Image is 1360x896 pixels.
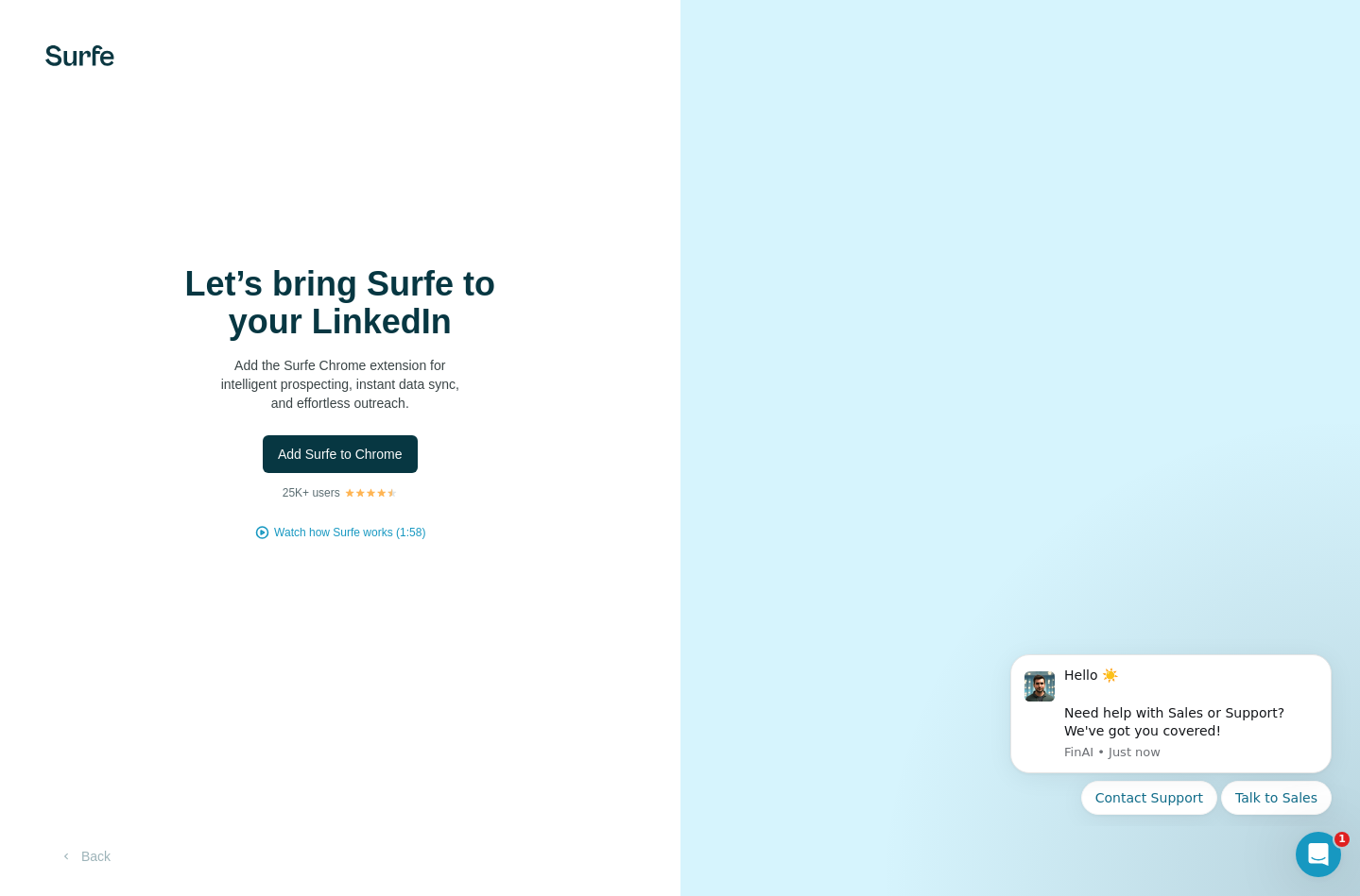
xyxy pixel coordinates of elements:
[263,435,418,473] button: Add Surfe to Chrome
[151,356,529,413] p: Add the Surfe Chrome extension for intelligent prospecting, instant data sync, and effortless out...
[1334,832,1350,847] span: 1
[1296,832,1341,877] iframe: Intercom live chat
[344,487,398,499] img: Rating Stars
[45,45,114,66] img: Surfe's logo
[982,637,1360,826] iframe: Intercom notifications message
[45,839,124,873] button: Back
[151,265,529,341] h1: Let’s bring Surfe to your LinkedIn
[283,484,340,501] p: 25K+ users
[274,524,425,541] button: Watch how Surfe works (1:58)
[278,445,403,464] span: Add Surfe to Chrome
